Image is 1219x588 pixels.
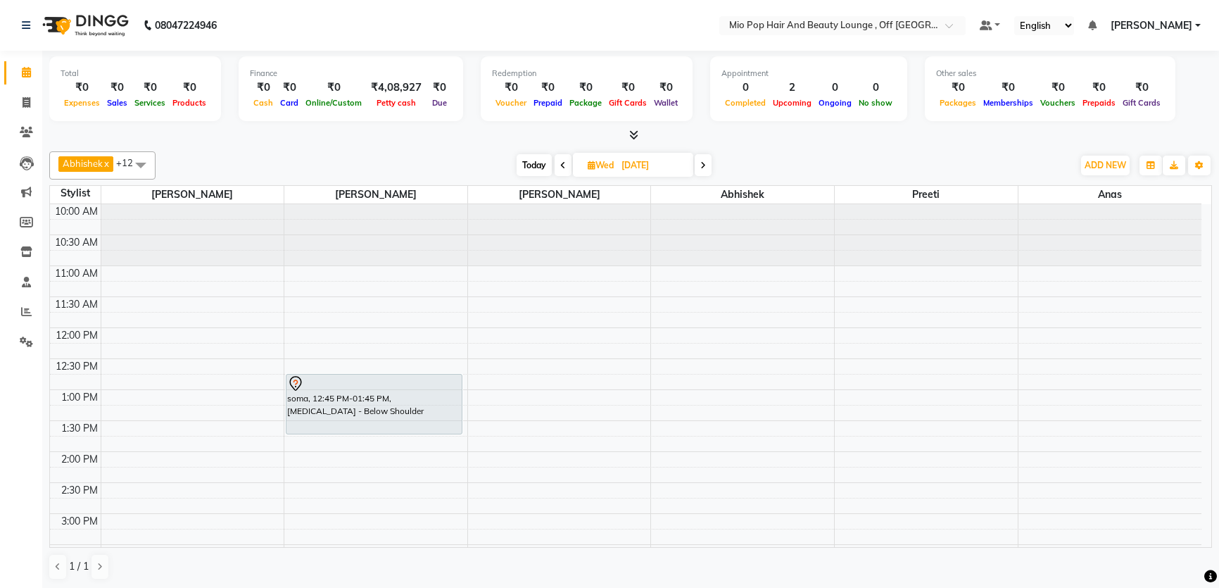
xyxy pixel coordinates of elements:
[769,80,815,96] div: 2
[936,68,1164,80] div: Other sales
[101,186,284,204] span: [PERSON_NAME]
[131,98,169,108] span: Services
[116,157,144,168] span: +12
[58,514,101,529] div: 3:00 PM
[492,68,681,80] div: Redemption
[61,98,103,108] span: Expenses
[1081,156,1130,175] button: ADD NEW
[517,154,552,176] span: Today
[721,68,896,80] div: Appointment
[52,204,101,219] div: 10:00 AM
[936,98,980,108] span: Packages
[53,328,101,343] div: 12:00 PM
[103,98,131,108] span: Sales
[1079,80,1119,96] div: ₹0
[980,80,1037,96] div: ₹0
[492,98,530,108] span: Voucher
[58,421,101,436] div: 1:30 PM
[650,98,681,108] span: Wallet
[52,235,101,250] div: 10:30 AM
[566,80,605,96] div: ₹0
[721,80,769,96] div: 0
[835,186,1018,204] span: preeti
[50,186,101,201] div: Stylist
[936,80,980,96] div: ₹0
[1018,186,1201,204] span: anas
[468,186,651,204] span: [PERSON_NAME]
[566,98,605,108] span: Package
[58,545,101,560] div: 3:30 PM
[250,68,452,80] div: Finance
[169,80,210,96] div: ₹0
[584,160,617,170] span: Wed
[365,80,427,96] div: ₹4,08,927
[530,80,566,96] div: ₹0
[58,390,101,405] div: 1:00 PM
[58,483,101,498] div: 2:30 PM
[617,155,688,176] input: 2025-09-03
[131,80,169,96] div: ₹0
[1085,160,1126,170] span: ADD NEW
[1037,80,1079,96] div: ₹0
[427,80,452,96] div: ₹0
[650,80,681,96] div: ₹0
[815,80,855,96] div: 0
[302,80,365,96] div: ₹0
[605,80,650,96] div: ₹0
[69,559,89,574] span: 1 / 1
[1079,98,1119,108] span: Prepaids
[429,98,450,108] span: Due
[36,6,132,45] img: logo
[155,6,217,45] b: 08047224946
[284,186,467,204] span: [PERSON_NAME]
[651,186,834,204] span: Abhishek
[250,80,277,96] div: ₹0
[1111,18,1192,33] span: [PERSON_NAME]
[302,98,365,108] span: Online/Custom
[769,98,815,108] span: Upcoming
[605,98,650,108] span: Gift Cards
[492,80,530,96] div: ₹0
[58,452,101,467] div: 2:00 PM
[1119,98,1164,108] span: Gift Cards
[53,359,101,374] div: 12:30 PM
[169,98,210,108] span: Products
[530,98,566,108] span: Prepaid
[277,80,302,96] div: ₹0
[373,98,419,108] span: Petty cash
[250,98,277,108] span: Cash
[63,158,103,169] span: Abhishek
[61,80,103,96] div: ₹0
[286,375,462,434] div: soma, 12:45 PM-01:45 PM, [MEDICAL_DATA] - Below Shoulder
[855,80,896,96] div: 0
[1119,80,1164,96] div: ₹0
[855,98,896,108] span: No show
[1037,98,1079,108] span: Vouchers
[721,98,769,108] span: Completed
[103,80,131,96] div: ₹0
[980,98,1037,108] span: Memberships
[815,98,855,108] span: Ongoing
[52,297,101,312] div: 11:30 AM
[277,98,302,108] span: Card
[103,158,109,169] a: x
[61,68,210,80] div: Total
[52,266,101,281] div: 11:00 AM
